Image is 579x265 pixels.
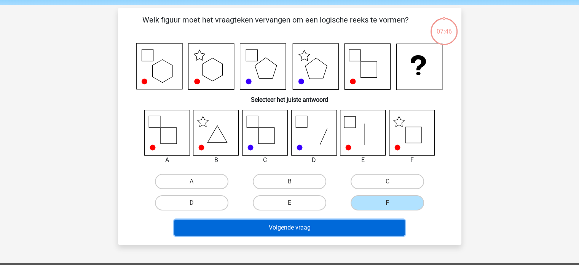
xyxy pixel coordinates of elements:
[430,17,458,36] div: 07:46
[155,174,228,189] label: A
[139,156,196,165] div: A
[351,195,424,210] label: F
[155,195,228,210] label: D
[174,220,405,236] button: Volgende vraag
[236,156,294,165] div: C
[334,156,392,165] div: E
[286,156,343,165] div: D
[253,174,326,189] label: B
[383,156,441,165] div: F
[253,195,326,210] label: E
[130,90,449,103] h6: Selecteer het juiste antwoord
[351,174,424,189] label: C
[130,14,421,37] p: Welk figuur moet het vraagteken vervangen om een logische reeks te vormen?
[187,156,245,165] div: B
